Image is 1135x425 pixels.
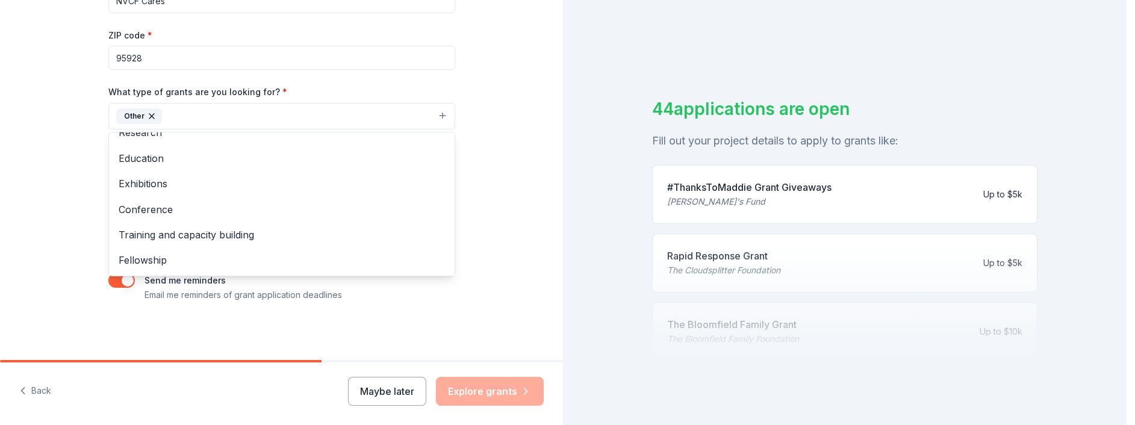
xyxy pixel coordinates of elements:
span: Training and capacity building [119,227,445,243]
div: Other [116,108,162,124]
span: Conference [119,202,445,217]
span: Exhibitions [119,176,445,191]
span: Research [119,125,445,140]
span: Education [119,150,445,166]
span: Fellowship [119,252,445,268]
button: Other [108,103,455,129]
div: Other [108,132,455,276]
